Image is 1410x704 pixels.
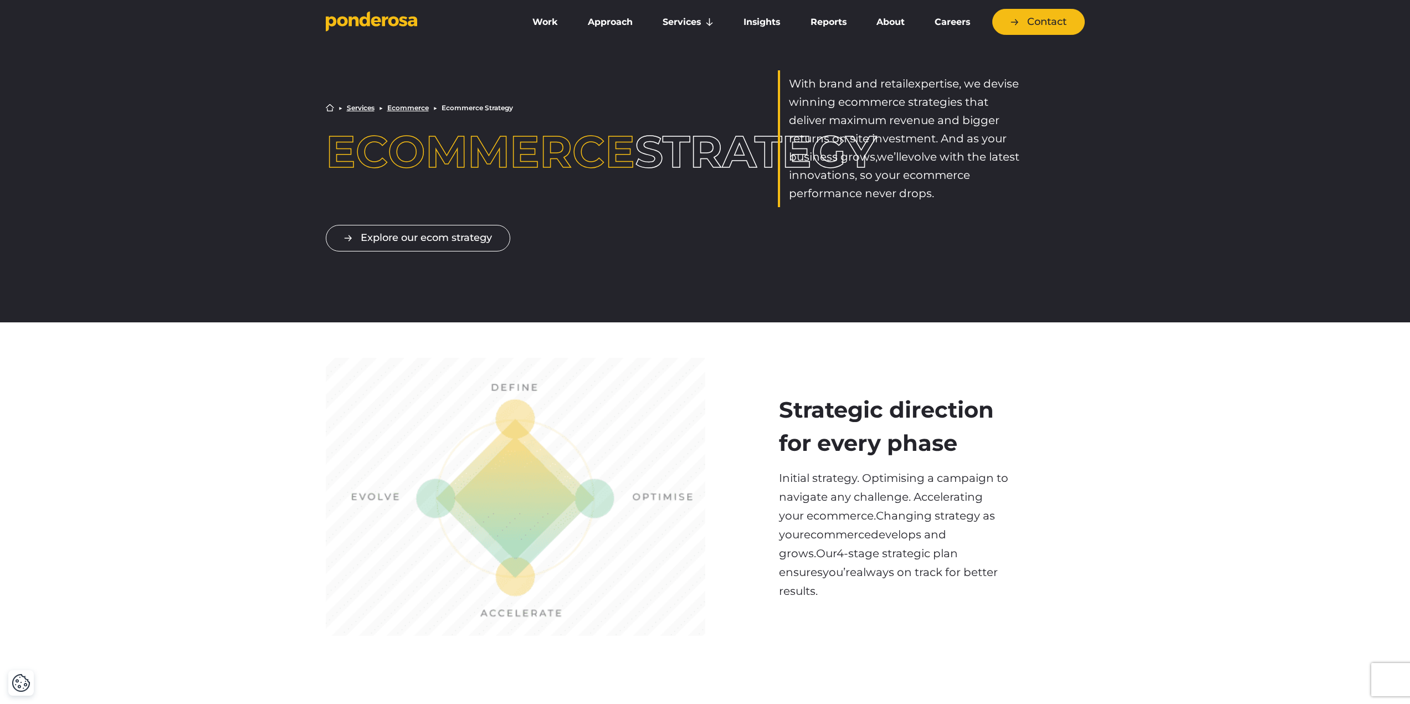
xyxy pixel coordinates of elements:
[779,509,998,598] span: Our
[347,105,375,111] a: Services
[877,150,901,163] span: we’ll
[789,77,908,90] span: With brand and retail
[814,547,816,560] span: .
[520,11,571,34] a: Work
[326,11,503,33] a: Go to homepage
[387,105,429,111] a: Ecommerce
[650,11,726,34] a: Services
[804,528,871,541] span: ecommerce
[779,393,1011,460] h2: Strategic direction for every phase
[339,105,342,111] li: ▶︎
[575,11,645,34] a: Approach
[922,11,983,34] a: Careers
[864,11,917,34] a: About
[779,471,1008,522] span: . Optimising a campaign to navigate any challenge. Accelerating your ecommerce.
[876,509,884,522] span: C
[326,125,635,178] span: Ecommerce
[326,225,510,251] a: Explore our ecom strategy
[12,674,30,692] img: Revisit consent button
[789,77,1019,163] span: , we devise winning ecommerce strategies that deliver maximum revenue and bigger returns on site ...
[326,104,334,112] a: Home
[326,130,632,174] h1: Strategy
[798,11,859,34] a: Reports
[789,150,1019,200] span: evolve with the latest innovations, so your ecommerce performance never drops.
[12,674,30,692] button: Cookie Settings
[779,547,958,579] span: 4-stage strategic plan ensures
[326,358,705,636] img: ecommerce-strategy
[779,471,857,485] span: Initial strategy
[779,528,946,560] span: develops and grows
[779,509,995,541] span: hanging strategy as your
[992,9,1085,35] a: Contact
[779,566,998,598] span: always on track for better results.
[442,105,513,111] li: Ecommerce Strategy
[731,11,793,34] a: Insights
[433,105,437,111] li: ▶︎
[379,105,383,111] li: ▶︎
[908,77,959,90] span: expertise
[823,566,857,579] span: you’re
